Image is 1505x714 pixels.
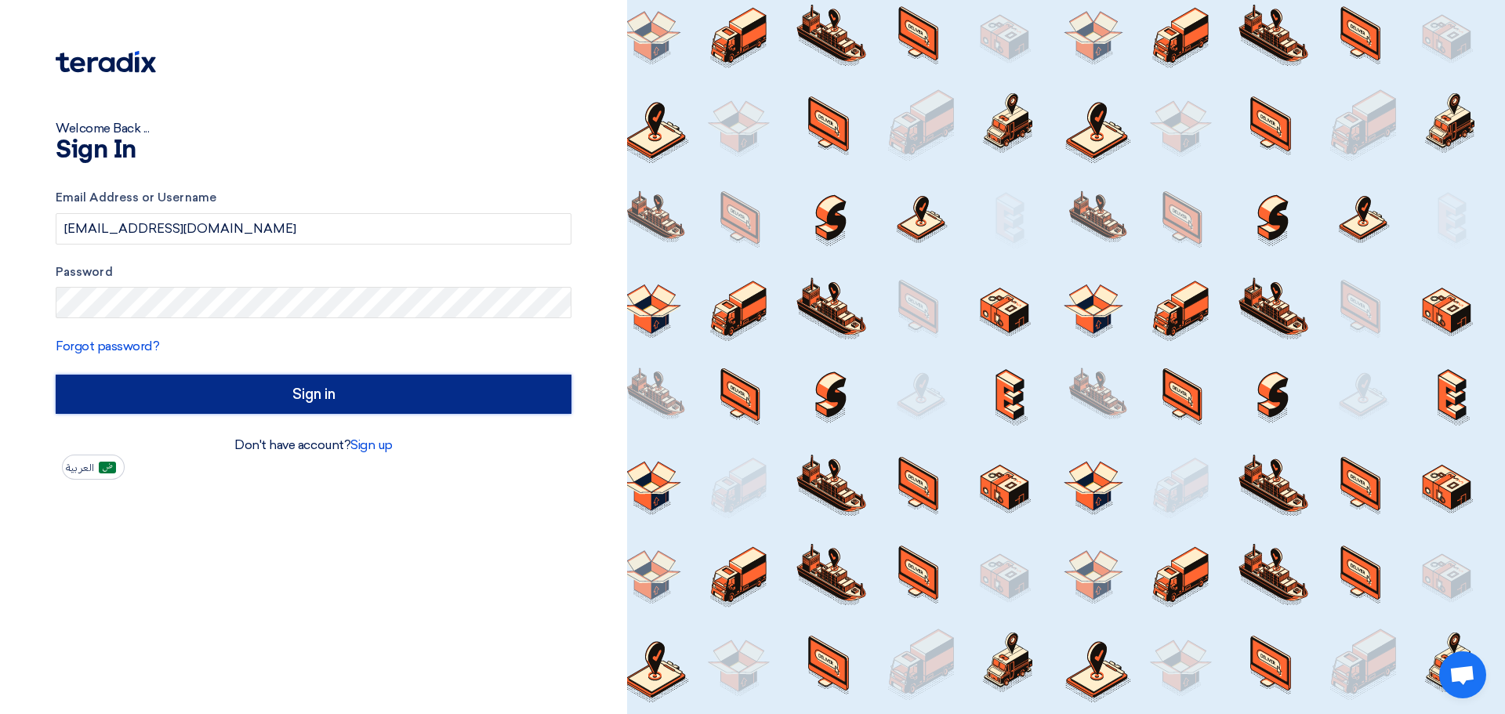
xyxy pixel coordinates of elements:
div: Don't have account? [56,436,571,455]
a: Sign up [350,437,393,452]
input: Sign in [56,375,571,414]
label: Password [56,263,571,281]
button: العربية [62,455,125,480]
a: Forgot password? [56,339,159,353]
label: Email Address or Username [56,189,571,207]
span: العربية [66,462,94,473]
img: ar-AR.png [99,462,116,473]
div: Welcome Back ... [56,119,571,138]
h1: Sign In [56,138,571,163]
div: Open chat [1439,651,1486,698]
img: Teradix logo [56,51,156,73]
input: Enter your business email or username [56,213,571,245]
